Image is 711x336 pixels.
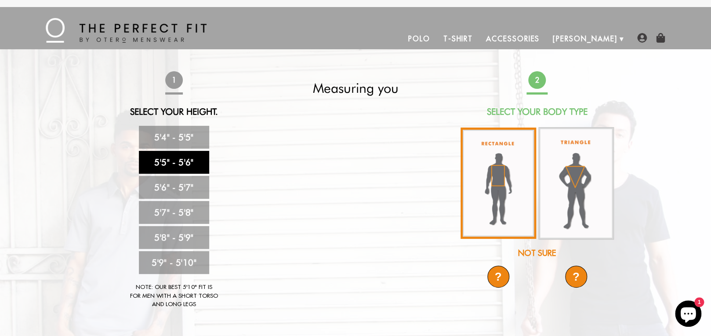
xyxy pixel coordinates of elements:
[672,300,704,329] inbox-online-store-chat: Shopify online store chat
[402,28,437,49] a: Polo
[459,247,615,259] div: Not Sure
[487,266,509,288] div: ?
[436,28,479,49] a: T-Shirt
[139,226,209,249] a: 5'8" - 5'9"
[165,71,183,89] span: 1
[479,28,546,49] a: Accessories
[637,33,647,43] img: user-account-icon.png
[139,251,209,274] a: 5'9" - 5'10"
[459,106,615,117] h2: Select Your Body Type
[130,283,218,309] div: Note: Our best 5'10" fit is for men with a short torso and long legs
[139,126,209,149] a: 5'4" - 5'5"
[565,266,587,288] div: ?
[96,106,252,117] h2: Select Your Height.
[528,71,546,89] span: 2
[46,18,207,43] img: The Perfect Fit - by Otero Menswear - Logo
[656,33,665,43] img: shopping-bag-icon.png
[546,28,624,49] a: [PERSON_NAME]
[139,201,209,224] a: 5'7" - 5'8"
[538,127,614,240] img: triangle-body_336x.jpg
[139,176,209,199] a: 5'6" - 5'7"
[139,151,209,174] a: 5'5" - 5'6"
[278,80,433,96] h2: Measuring you
[461,128,536,239] img: rectangle-body_336x.jpg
